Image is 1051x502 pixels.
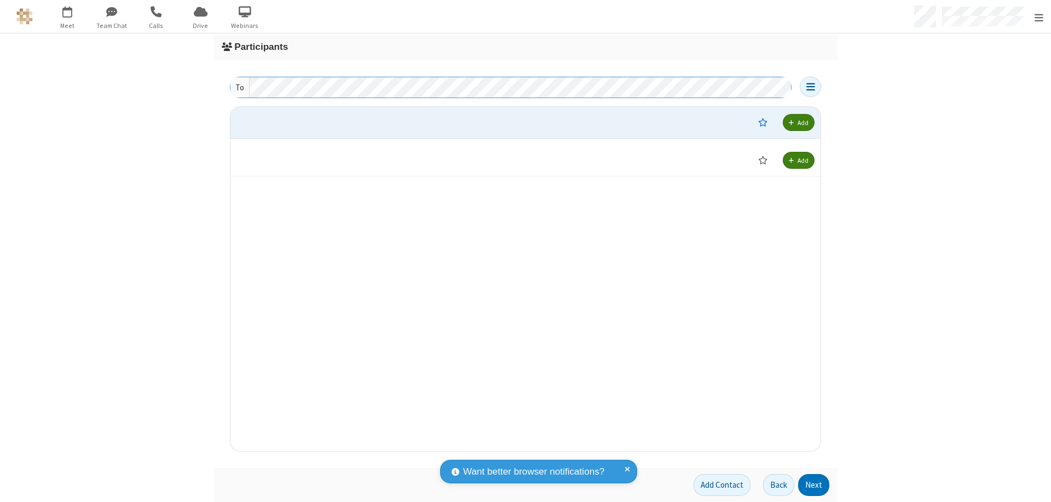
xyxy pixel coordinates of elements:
[463,465,604,479] span: Want better browser notifications?
[224,21,265,31] span: Webinars
[798,118,809,126] span: Add
[47,21,88,31] span: Meet
[750,151,775,169] button: Moderator
[136,21,177,31] span: Calls
[783,114,814,131] button: Add
[798,474,829,496] button: Next
[230,77,250,98] div: To
[763,474,794,496] button: Back
[750,113,775,132] button: Moderator
[230,107,822,451] div: grid
[783,152,814,169] button: Add
[798,156,809,164] span: Add
[180,21,221,31] span: Drive
[694,474,750,496] button: Add Contact
[701,480,743,490] span: Add Contact
[800,77,821,97] button: Open menu
[91,21,132,31] span: Team Chat
[16,8,33,25] img: QA Selenium DO NOT DELETE OR CHANGE
[222,42,829,52] h3: Participants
